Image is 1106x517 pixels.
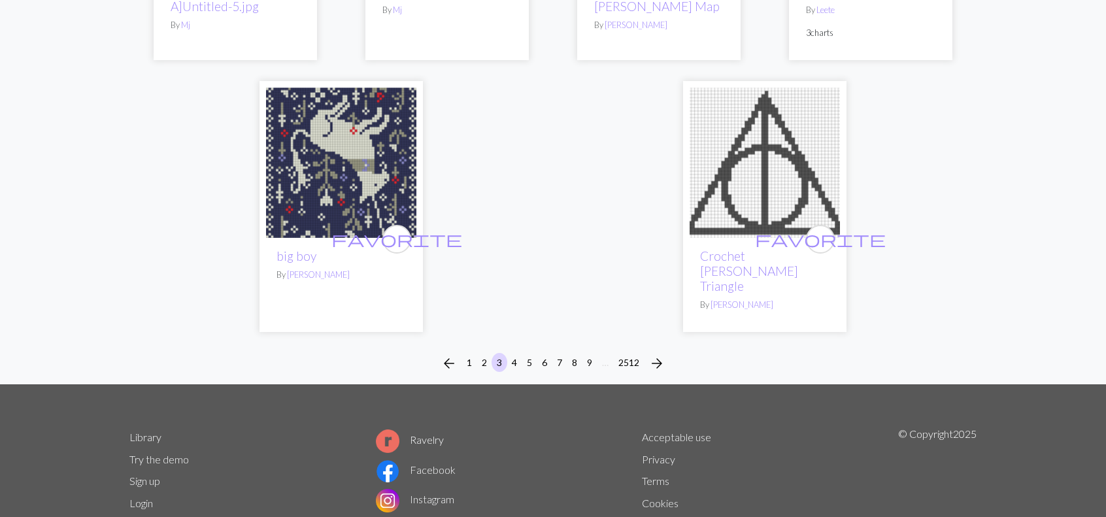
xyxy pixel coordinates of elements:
[436,353,670,374] nav: Page navigation
[331,229,462,249] span: favorite
[287,269,350,280] a: [PERSON_NAME]
[441,356,457,371] i: Previous
[642,497,679,509] a: Cookies
[522,353,537,372] button: 5
[171,19,300,31] p: By
[129,453,189,465] a: Try the demo
[642,453,675,465] a: Privacy
[700,248,798,293] a: Crochet [PERSON_NAME] Triangle
[376,429,399,453] img: Ravelry logo
[711,299,773,310] a: [PERSON_NAME]
[436,353,462,374] button: Previous
[393,5,402,15] a: Mj
[477,353,492,372] button: 2
[806,4,935,16] p: By
[276,248,316,263] a: big boy
[649,354,665,373] span: arrow_forward
[690,88,840,238] img: Crochet Harry Potter Triangle
[492,353,507,372] button: 3
[649,356,665,371] i: Next
[644,353,670,374] button: Next
[806,27,935,39] p: 3 charts
[642,431,711,443] a: Acceptable use
[376,463,456,476] a: Facebook
[266,155,416,167] a: Screenshot 2025-04-12 194345.png
[507,353,522,372] button: 4
[700,299,829,311] p: By
[441,354,457,373] span: arrow_back
[382,4,512,16] p: By
[755,229,886,249] span: favorite
[605,20,667,30] a: [PERSON_NAME]
[376,489,399,512] img: Instagram logo
[567,353,582,372] button: 8
[129,475,160,487] a: Sign up
[690,155,840,167] a: Crochet Harry Potter Triangle
[376,459,399,483] img: Facebook logo
[376,493,454,505] a: Instagram
[537,353,552,372] button: 6
[552,353,567,372] button: 7
[276,269,406,281] p: By
[382,225,411,254] button: favourite
[129,497,153,509] a: Login
[816,5,835,15] a: Leete
[642,475,669,487] a: Terms
[331,226,462,252] i: favourite
[755,226,886,252] i: favourite
[376,433,444,446] a: Ravelry
[461,353,477,372] button: 1
[806,225,835,254] button: favourite
[613,353,645,372] button: 2512
[582,353,597,372] button: 9
[129,431,161,443] a: Library
[266,88,416,238] img: Screenshot 2025-04-12 194345.png
[594,19,724,31] p: By
[181,20,190,30] a: Mj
